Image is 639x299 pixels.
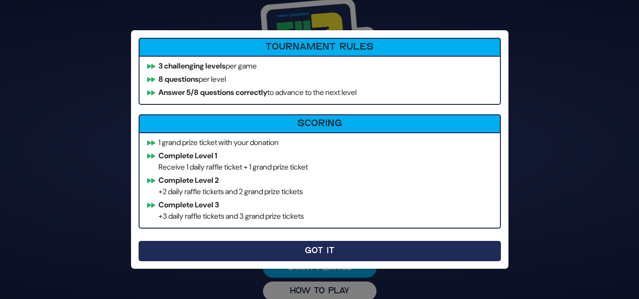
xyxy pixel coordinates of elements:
[143,60,496,72] li: per game
[143,74,496,85] li: per level
[158,74,199,84] b: 8 questions
[158,175,219,185] b: Complete Level 2
[142,42,497,53] h6: Tournament Rules
[158,151,217,161] b: Complete Level 1
[143,150,496,173] li: Receive 1 daily raffle ticket + 1 grand prize ticket
[143,87,496,98] li: to advance to the next level
[158,87,267,97] b: Answer 5/8 questions correctly
[143,137,496,148] li: 1 grand prize ticket with your donation
[139,241,501,261] button: Got It
[158,200,219,210] b: Complete Level 3
[143,175,496,197] li: +2 daily raffle tickets and 2 grand prize tickets
[158,61,226,71] b: 3 challenging levels
[143,199,496,222] li: +3 daily raffle tickets and 3 grand prize tickets
[142,118,497,129] h6: Scoring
